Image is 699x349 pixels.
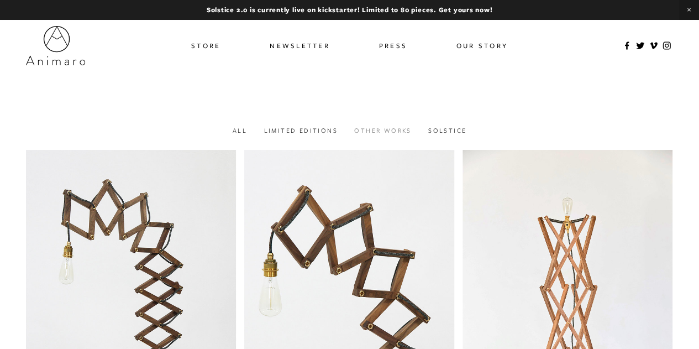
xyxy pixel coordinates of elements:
[264,126,337,134] a: Limited Editions
[233,126,247,134] a: All
[270,38,330,54] a: Newsletter
[354,126,411,134] a: Other works
[191,38,220,54] a: Store
[26,26,85,65] img: Animaro
[379,38,407,54] a: Press
[456,38,508,54] a: Our Story
[428,126,466,134] a: Solstice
